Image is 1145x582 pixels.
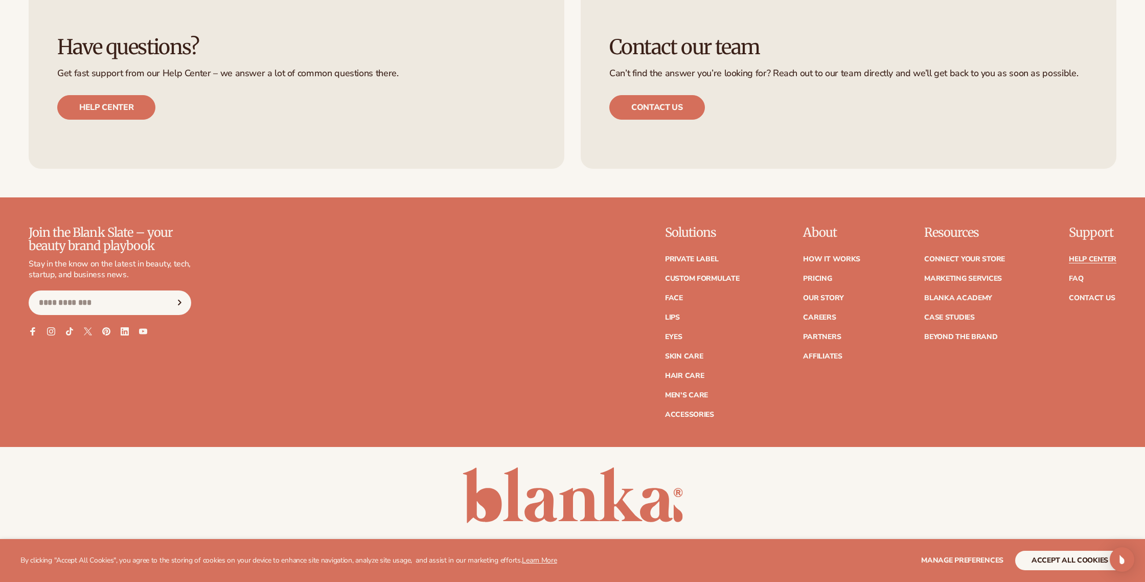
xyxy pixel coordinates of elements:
a: Affiliates [803,353,842,360]
a: Case Studies [924,314,975,321]
p: Can’t find the answer you’re looking for? Reach out to our team directly and we’ll get back to yo... [609,69,1088,79]
p: Solutions [665,226,740,239]
a: How It Works [803,256,860,263]
a: Partners [803,333,841,341]
a: Blanka Academy [924,295,992,302]
h3: Contact our team [609,36,1088,58]
a: Custom formulate [665,275,740,282]
a: Beyond the brand [924,333,998,341]
a: Help Center [1069,256,1116,263]
p: By clicking "Accept All Cookies", you agree to the storing of cookies on your device to enhance s... [20,556,557,565]
div: Open Intercom Messenger [1110,547,1134,572]
a: Accessories [665,411,714,418]
a: Lips [665,314,680,321]
a: Marketing services [924,275,1002,282]
a: Contact Us [1069,295,1115,302]
a: Pricing [803,275,832,282]
a: Contact us [609,95,705,120]
a: Our Story [803,295,843,302]
p: About [803,226,860,239]
span: Manage preferences [921,555,1003,565]
button: accept all cookies [1015,551,1125,570]
a: Careers [803,314,836,321]
a: Eyes [665,333,682,341]
button: Manage preferences [921,551,1003,570]
button: Subscribe [168,290,191,315]
a: Face [665,295,683,302]
p: Support [1069,226,1116,239]
a: Private label [665,256,718,263]
a: Hair Care [665,372,704,379]
p: Resources [924,226,1005,239]
p: Get fast support from our Help Center – we answer a lot of common questions there. [57,69,536,79]
a: FAQ [1069,275,1083,282]
a: Connect your store [924,256,1005,263]
h3: Have questions? [57,36,536,58]
a: Skin Care [665,353,703,360]
a: Help center [57,95,155,120]
a: Men's Care [665,392,708,399]
a: Learn More [522,555,557,565]
p: Stay in the know on the latest in beauty, tech, startup, and business news. [29,259,191,280]
p: Join the Blank Slate – your beauty brand playbook [29,226,191,253]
